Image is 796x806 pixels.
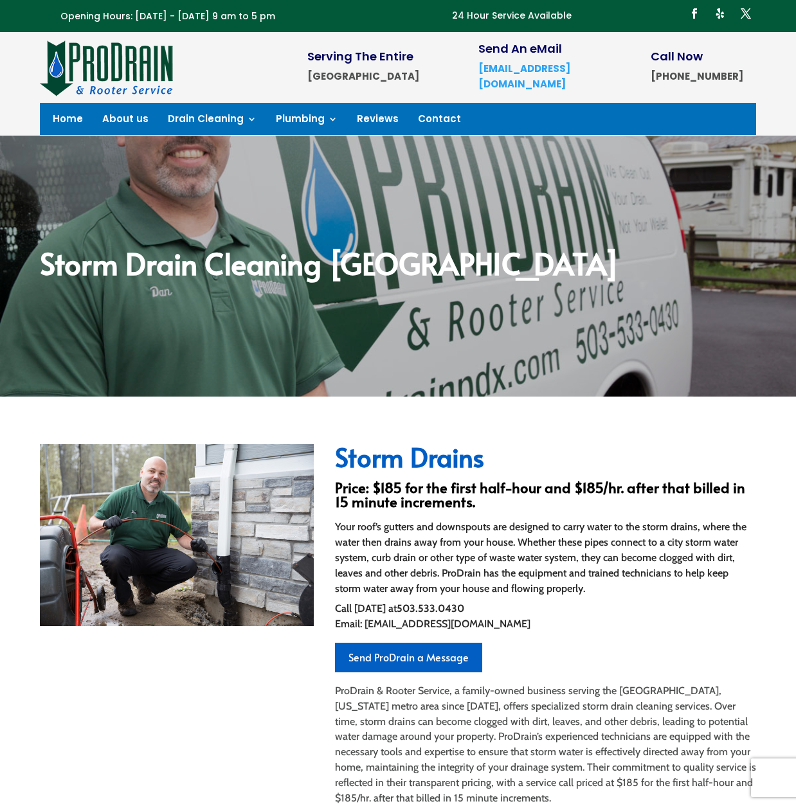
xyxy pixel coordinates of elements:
h3: Price: $185 for the first half-hour and $185/hr. after that billed in 15 minute increments. [335,480,756,515]
a: Plumbing [276,114,338,129]
span: Call [DATE] at [335,602,397,614]
a: Follow on X [736,3,756,24]
h2: Storm Drains [335,444,756,476]
span: Email: [EMAIL_ADDRESS][DOMAIN_NAME] [335,618,530,630]
p: Your roof’s gutters and downspouts are designed to carry water to the storm drains, where the wat... [335,519,756,596]
span: Call Now [651,48,703,64]
img: _MG_4137 copy [40,444,314,627]
h2: Storm Drain Cleaning [GEOGRAPHIC_DATA] [40,248,756,284]
a: Follow on Yelp [710,3,730,24]
span: Opening Hours: [DATE] - [DATE] 9 am to 5 pm [60,10,275,22]
a: Follow on Facebook [684,3,705,24]
span: Send An eMail [478,40,562,57]
span: Serving The Entire [307,48,413,64]
a: Reviews [357,114,399,129]
a: Home [53,114,83,129]
strong: 503.533.0430 [397,602,464,614]
a: Drain Cleaning [168,114,257,129]
a: About us [102,114,149,129]
a: Contact [418,114,461,129]
strong: [PHONE_NUMBER] [651,69,743,83]
a: Send ProDrain a Message [335,643,482,673]
a: [EMAIL_ADDRESS][DOMAIN_NAME] [478,62,570,91]
p: 24 Hour Service Available [452,8,572,24]
strong: [GEOGRAPHIC_DATA] [307,69,419,83]
img: site-logo-100h [40,39,174,96]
